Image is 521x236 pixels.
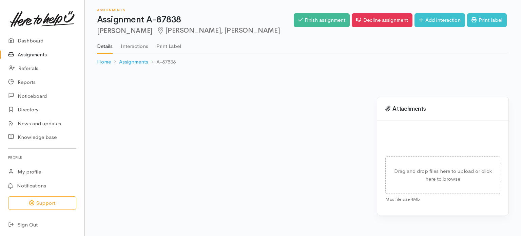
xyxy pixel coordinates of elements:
a: Print Label [156,34,181,53]
a: Details [97,34,113,54]
a: Print label [467,13,507,27]
h1: Assignment A-87838 [97,15,294,25]
a: Decline assignment [352,13,412,27]
span: [PERSON_NAME], [PERSON_NAME] [157,26,280,35]
div: Max file size 4Mb [385,194,500,203]
h2: [PERSON_NAME] [97,27,294,35]
a: Add interaction [414,13,465,27]
a: Assignments [119,58,148,66]
a: Finish assignment [294,13,350,27]
nav: breadcrumb [97,54,509,70]
a: Home [97,58,111,66]
h3: Attachments [385,106,500,112]
button: Support [8,196,76,210]
li: A-87838 [148,58,176,66]
h6: Assignments [97,8,294,12]
h6: Profile [8,153,76,162]
a: Interactions [121,34,148,53]
span: Drag and drop files here to upload or click here to browse [394,168,492,182]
